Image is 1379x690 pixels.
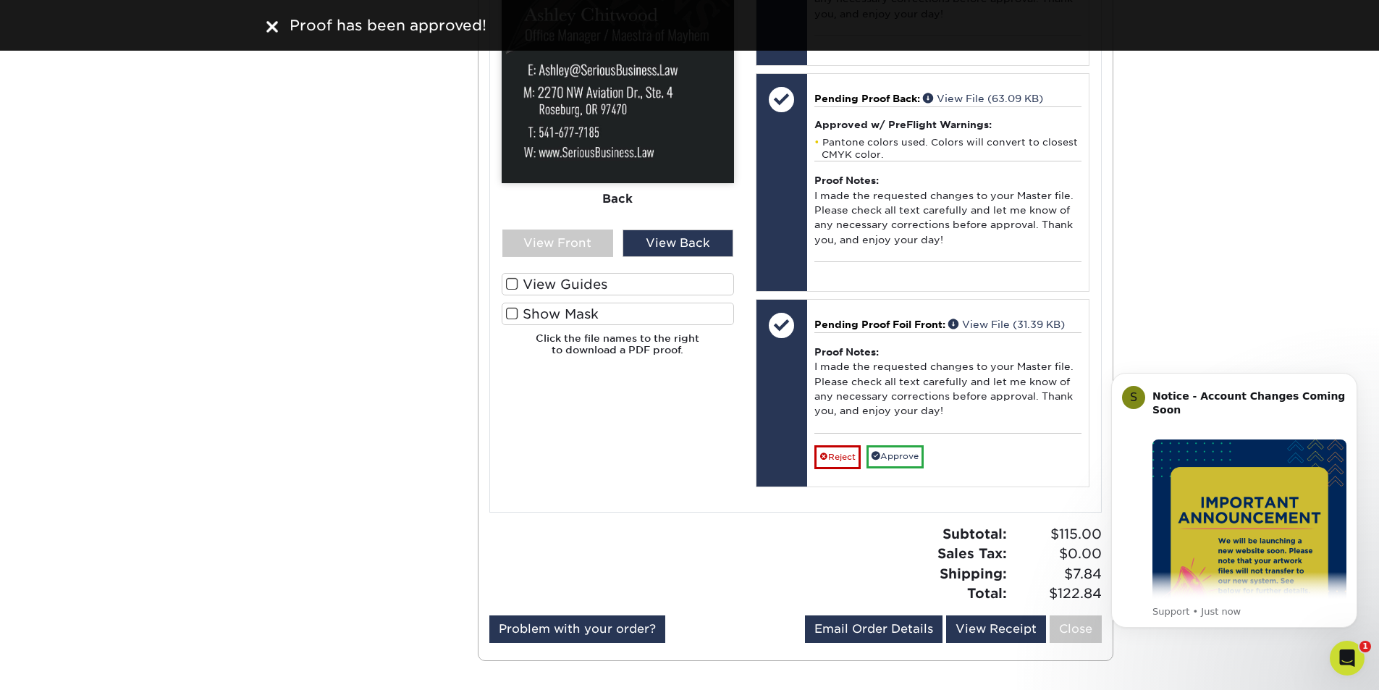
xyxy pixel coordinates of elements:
span: Proof has been approved! [290,17,486,34]
a: Close [1050,615,1102,643]
a: View File (63.09 KB) [923,93,1043,104]
iframe: Intercom live chat [1330,641,1365,676]
strong: Proof Notes: [814,174,879,186]
div: I made the requested changes to your Master file. Please check all text carefully and let me know... [814,332,1081,433]
span: $0.00 [1011,544,1102,564]
h6: Click the file names to the right to download a PDF proof. [502,332,734,368]
a: View File (31.39 KB) [948,319,1065,330]
h4: Approved w/ PreFlight Warnings: [814,119,1081,130]
div: View Front [502,230,613,257]
div: View Back [623,230,733,257]
a: Email Order Details [805,615,942,643]
label: Show Mask [502,303,734,325]
label: View Guides [502,273,734,295]
div: I made the requested changes to your Master file. Please check all text carefully and let me know... [814,161,1081,261]
strong: Shipping: [940,565,1007,581]
div: Back [502,183,734,215]
li: Pantone colors used. Colors will convert to closest CMYK color. [814,136,1081,161]
span: Pending Proof Foil Front: [814,319,945,330]
strong: Sales Tax: [937,545,1007,561]
span: Pending Proof Back: [814,93,920,104]
a: Problem with your order? [489,615,665,643]
a: Reject [814,445,861,468]
span: $122.84 [1011,584,1102,604]
a: Approve [866,445,924,468]
span: 1 [1359,641,1371,652]
strong: Subtotal: [942,526,1007,542]
img: close [266,21,278,33]
strong: Total: [967,585,1007,601]
span: $7.84 [1011,564,1102,584]
iframe: Intercom notifications message [1089,351,1379,651]
span: $115.00 [1011,524,1102,544]
a: View Receipt [946,615,1046,643]
strong: Proof Notes: [814,346,879,358]
iframe: Google Customer Reviews [4,646,123,685]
